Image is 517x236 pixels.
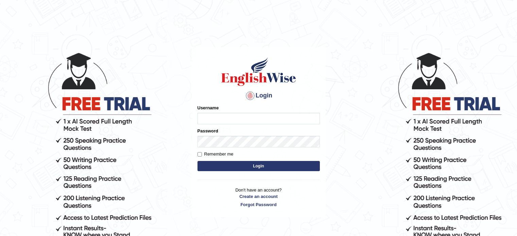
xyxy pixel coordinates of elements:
a: Forgot Password [197,201,320,208]
label: Password [197,128,218,134]
button: Login [197,161,320,171]
label: Remember me [197,151,234,158]
input: Remember me [197,152,202,157]
label: Username [197,105,219,111]
h4: Login [197,90,320,101]
a: Create an account [197,193,320,200]
p: Don't have an account? [197,187,320,208]
img: Logo of English Wise sign in for intelligent practice with AI [220,56,297,87]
